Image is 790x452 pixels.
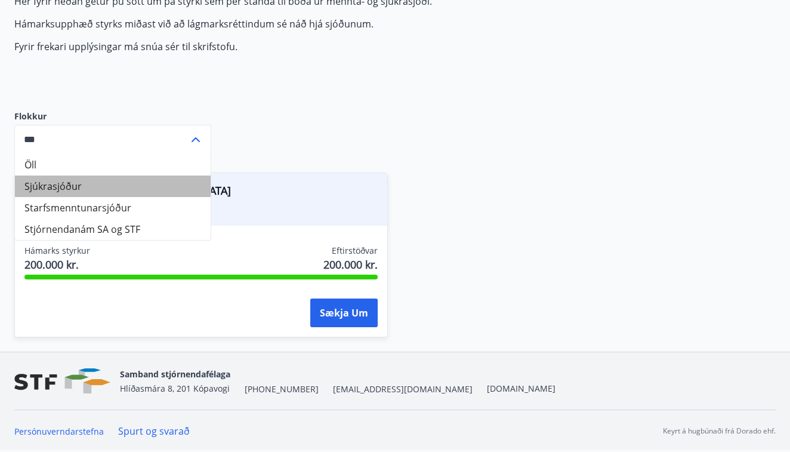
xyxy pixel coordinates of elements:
[332,245,378,257] span: Eftirstöðvar
[14,426,104,437] a: Persónuverndarstefna
[14,368,110,394] img: vjCaq2fThgY3EUYqSgpjEiBg6WP39ov69hlhuPVN.png
[15,176,211,197] li: Sjúkrasjóður
[14,40,578,53] p: Fyrir frekari upplýsingar má snúa sér til skrifstofu.
[14,110,211,122] label: Flokkur
[333,383,473,395] span: [EMAIL_ADDRESS][DOMAIN_NAME]
[15,219,211,240] li: Stjórnendanám SA og STF
[245,383,319,395] span: [PHONE_NUMBER]
[15,154,211,176] li: Öll
[120,368,230,380] span: Samband stjórnendafélaga
[120,383,230,394] span: Hlíðasmára 8, 201 Kópavogi
[310,299,378,327] button: Sækja um
[118,425,190,438] a: Spurt og svarað
[24,257,90,272] span: 200.000 kr.
[24,245,90,257] span: Hámarks styrkur
[14,17,578,30] p: Hámarksupphæð styrks miðast við að lágmarksréttindum sé náð hjá sjóðunum.
[487,383,556,394] a: [DOMAIN_NAME]
[323,257,378,272] span: 200.000 kr.
[663,426,776,436] p: Keyrt á hugbúnaði frá Dorado ehf.
[15,197,211,219] li: Starfsmenntunarsjóður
